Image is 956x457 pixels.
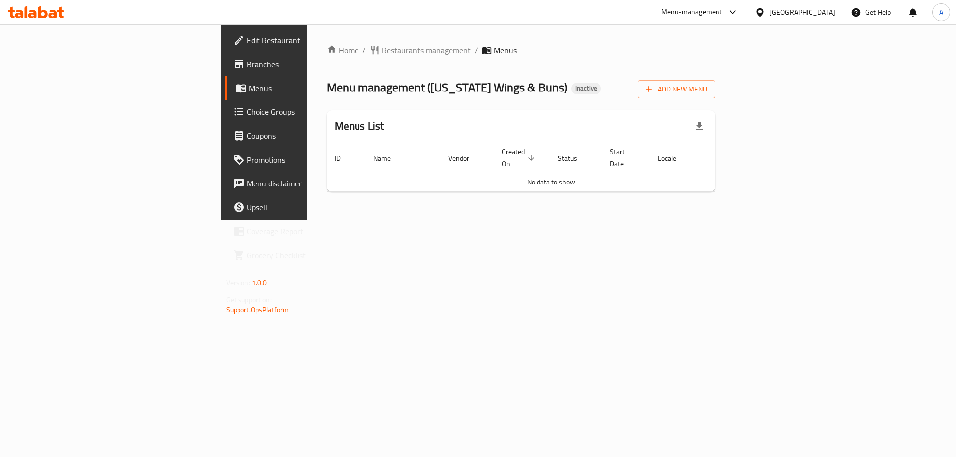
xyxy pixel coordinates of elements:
div: Inactive [571,83,601,94]
span: Menus [249,82,373,94]
a: Edit Restaurant [225,28,381,52]
a: Restaurants management [370,44,471,56]
span: Edit Restaurant [247,34,373,46]
h2: Menus List [335,119,384,134]
span: Branches [247,58,373,70]
span: Menu management ( [US_STATE] Wings & Buns ) [327,76,567,98]
span: Locale [658,152,689,164]
span: No data to show [527,176,575,188]
a: Branches [225,52,381,76]
nav: breadcrumb [327,44,716,56]
span: Add New Menu [646,83,707,95]
span: Created On [502,146,538,170]
span: A [939,7,943,18]
span: Status [558,152,590,164]
li: / [475,44,478,56]
span: Promotions [247,154,373,166]
span: 1.0.0 [252,276,267,289]
table: enhanced table [327,143,776,192]
div: [GEOGRAPHIC_DATA] [769,7,835,18]
a: Coupons [225,124,381,148]
span: Grocery Checklist [247,249,373,261]
span: Version: [226,276,250,289]
span: ID [335,152,354,164]
span: Upsell [247,201,373,213]
a: Support.OpsPlatform [226,303,289,316]
span: Coupons [247,130,373,142]
span: Menu disclaimer [247,178,373,189]
a: Promotions [225,148,381,172]
div: Export file [687,114,711,138]
a: Grocery Checklist [225,243,381,267]
span: Menus [494,44,517,56]
a: Choice Groups [225,100,381,124]
button: Add New Menu [638,80,715,98]
span: Restaurants management [382,44,471,56]
span: Choice Groups [247,106,373,118]
span: Start Date [610,146,638,170]
span: Get support on: [226,293,272,306]
a: Menu disclaimer [225,172,381,195]
span: Name [373,152,404,164]
a: Upsell [225,195,381,219]
span: Inactive [571,84,601,92]
div: Menu-management [661,6,722,18]
span: Vendor [448,152,482,164]
span: Coverage Report [247,225,373,237]
a: Coverage Report [225,219,381,243]
a: Menus [225,76,381,100]
th: Actions [701,143,776,173]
